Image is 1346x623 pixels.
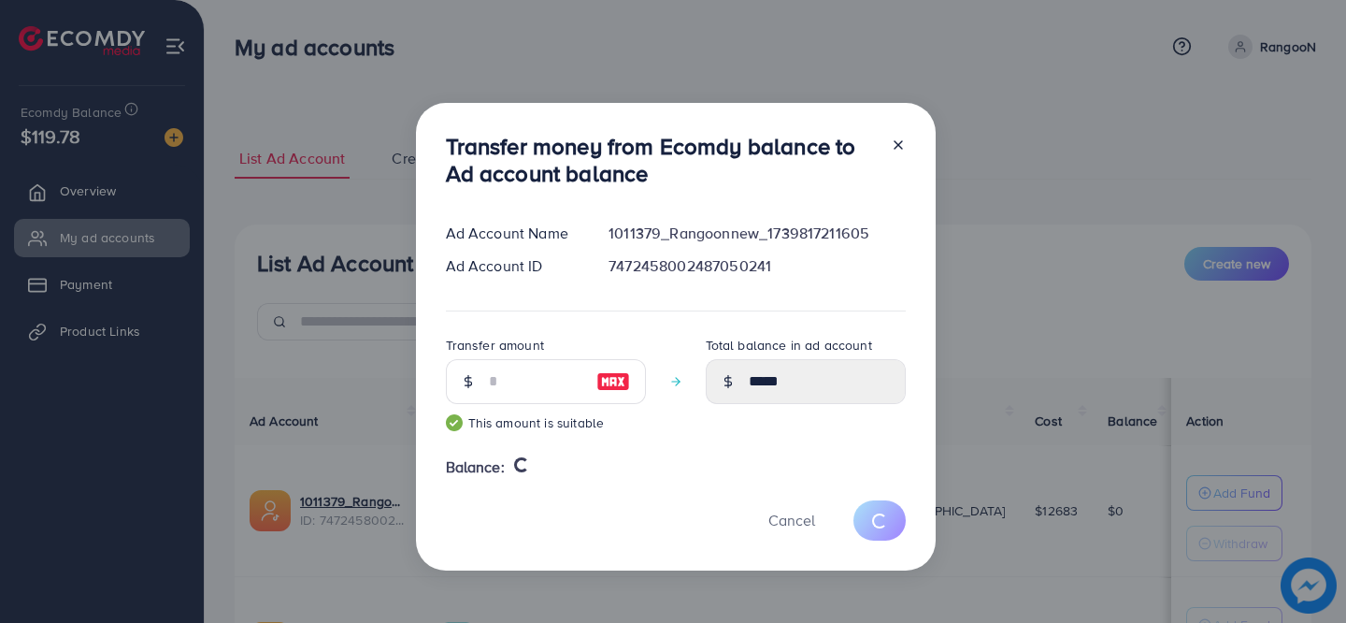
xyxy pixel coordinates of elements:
div: 7472458002487050241 [594,255,920,277]
div: Ad Account Name [431,223,594,244]
img: image [596,370,630,393]
span: Cancel [768,510,815,530]
label: Transfer amount [446,336,544,355]
span: Balance: [446,456,505,478]
button: Cancel [745,500,838,541]
img: guide [446,414,463,431]
small: This amount is suitable [446,413,646,432]
label: Total balance in ad account [706,336,872,355]
div: 1011379_Rangoonnew_1739817211605 [594,223,920,244]
div: Ad Account ID [431,255,594,277]
h3: Transfer money from Ecomdy balance to Ad account balance [446,133,876,187]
